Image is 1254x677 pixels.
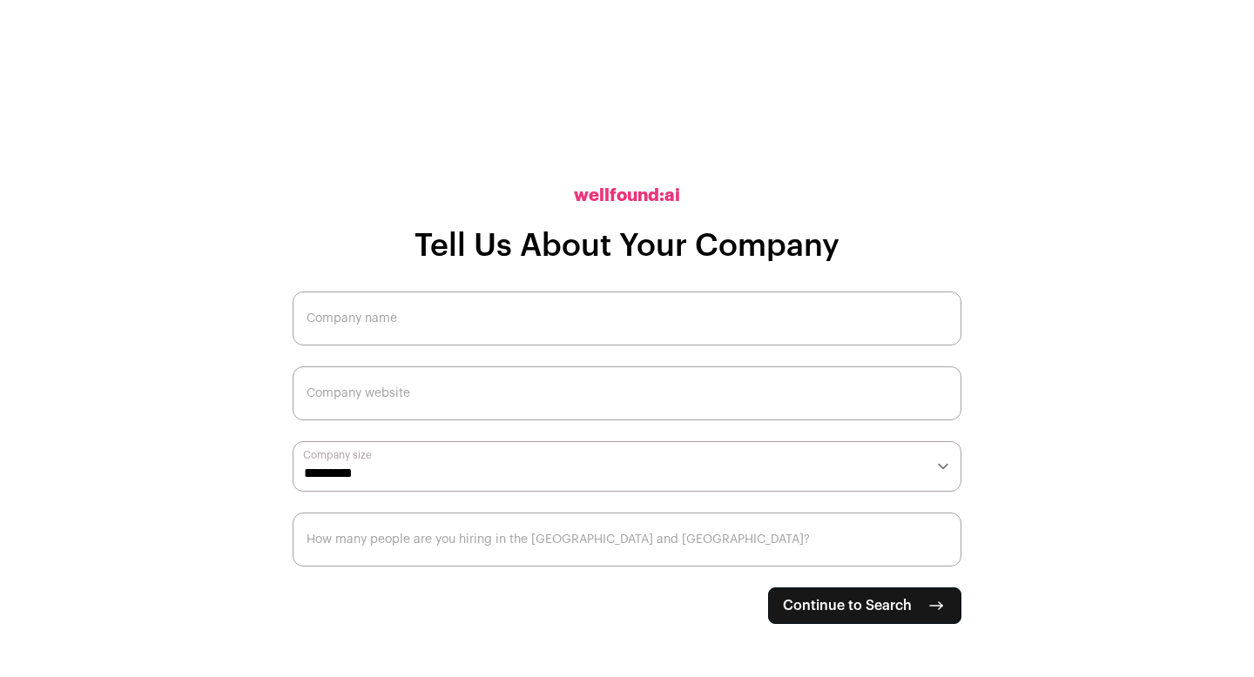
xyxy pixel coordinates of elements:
[574,184,680,208] h2: wellfound:ai
[768,587,961,624] button: Continue to Search
[293,292,961,345] input: Company name
[293,366,961,420] input: Company website
[415,229,839,264] h1: Tell Us About Your Company
[783,595,912,616] span: Continue to Search
[293,513,961,566] input: How many people are you hiring in the US and Canada?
